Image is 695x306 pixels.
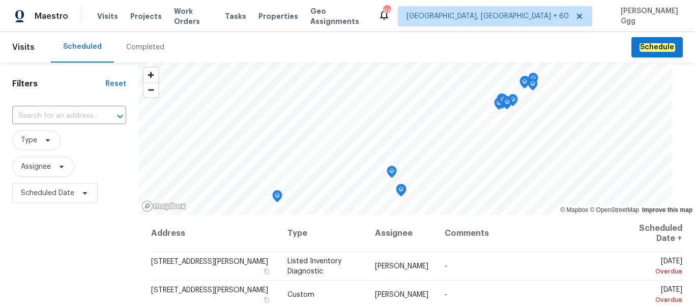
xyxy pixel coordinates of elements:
[151,287,268,294] span: [STREET_ADDRESS][PERSON_NAME]
[375,291,428,298] span: [PERSON_NAME]
[21,135,37,145] span: Type
[97,11,118,21] span: Visits
[12,108,98,124] input: Search for an address...
[113,109,127,124] button: Open
[396,184,406,200] div: Map marker
[174,6,213,26] span: Work Orders
[151,215,279,252] th: Address
[367,215,437,252] th: Assignee
[502,97,512,112] div: Map marker
[12,79,105,89] h1: Filters
[21,188,74,198] span: Scheduled Date
[494,98,504,113] div: Map marker
[498,94,508,110] div: Map marker
[143,68,158,82] button: Zoom in
[272,190,282,206] div: Map marker
[143,82,158,97] button: Zoom out
[560,206,588,213] a: Mapbox
[262,295,271,304] button: Copy Address
[407,11,569,21] span: [GEOGRAPHIC_DATA], [GEOGRAPHIC_DATA] + 60
[63,42,102,52] div: Scheduled
[225,13,246,20] span: Tasks
[143,83,158,97] span: Zoom out
[138,63,672,215] canvas: Map
[631,37,683,58] button: Schedule
[445,263,447,270] span: -
[151,258,268,265] span: [STREET_ADDRESS][PERSON_NAME]
[615,215,683,252] th: Scheduled Date ↑
[141,200,186,212] a: Mapbox homepage
[12,36,35,58] span: Visits
[623,266,682,277] div: Overdue
[437,215,615,252] th: Comments
[375,263,428,270] span: [PERSON_NAME]
[623,295,682,305] div: Overdue
[528,78,538,94] div: Map marker
[508,94,518,110] div: Map marker
[383,6,390,16] div: 698
[105,79,126,89] div: Reset
[35,11,68,21] span: Maestro
[497,94,507,109] div: Map marker
[640,43,675,51] em: Schedule
[262,267,271,276] button: Copy Address
[287,258,341,275] span: Listed Inventory Diagnostic
[642,206,692,213] a: Improve this map
[445,291,447,298] span: -
[623,286,682,305] span: [DATE]
[590,206,639,213] a: OpenStreetMap
[21,162,51,172] span: Assignee
[623,258,682,277] span: [DATE]
[126,42,164,52] div: Completed
[617,6,680,26] span: [PERSON_NAME] Ggg
[258,11,298,21] span: Properties
[310,6,366,26] span: Geo Assignments
[279,215,367,252] th: Type
[287,291,314,298] span: Custom
[387,166,397,181] div: Map marker
[130,11,162,21] span: Projects
[528,73,538,88] div: Map marker
[519,76,530,92] div: Map marker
